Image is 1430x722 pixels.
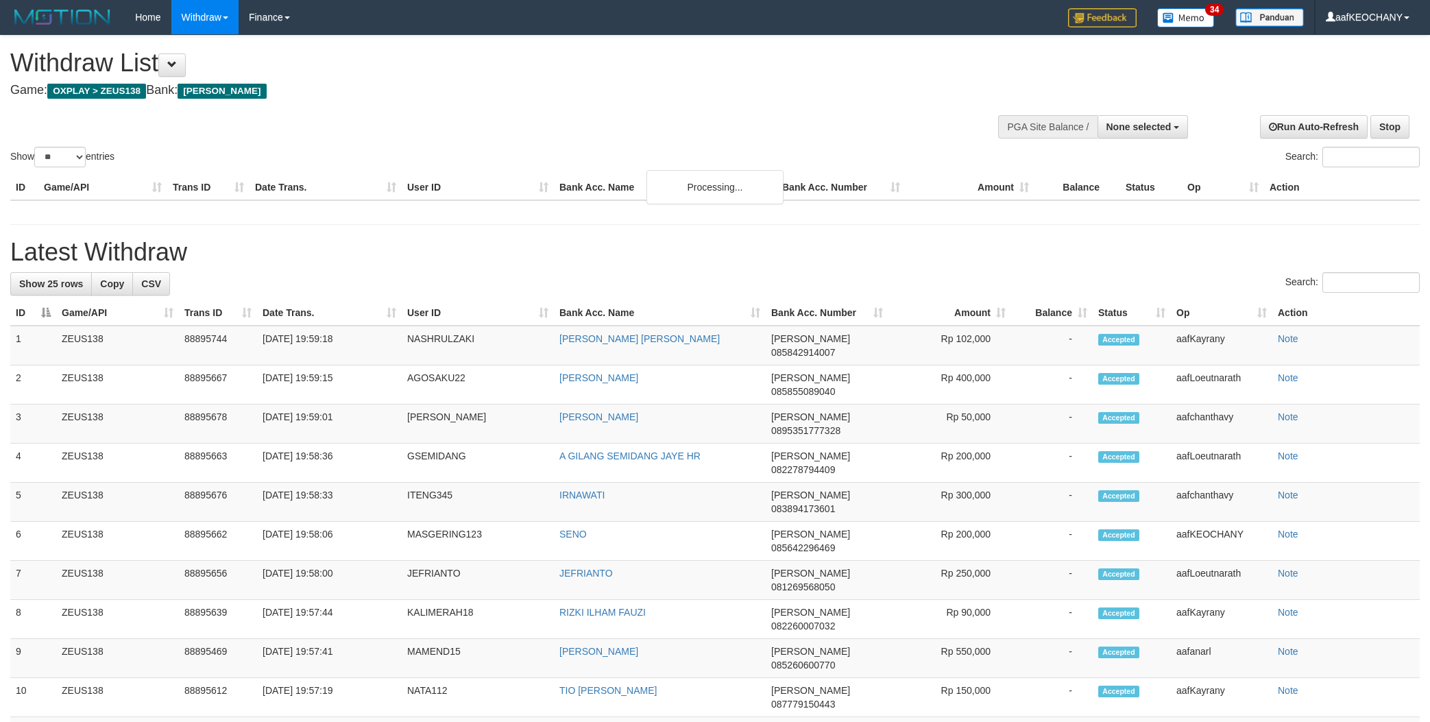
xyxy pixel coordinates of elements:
[888,365,1011,405] td: Rp 400,000
[10,639,56,678] td: 9
[100,278,124,289] span: Copy
[402,678,554,717] td: NATA112
[56,405,179,444] td: ZEUS138
[559,450,701,461] a: A GILANG SEMIDANG JAYE HR
[1171,600,1272,639] td: aafKayrany
[559,529,587,540] a: SENO
[56,561,179,600] td: ZEUS138
[1264,175,1420,200] th: Action
[1098,334,1139,346] span: Accepted
[1093,300,1171,326] th: Status: activate to sort column ascending
[1011,639,1093,678] td: -
[56,300,179,326] th: Game/API: activate to sort column ascending
[257,444,402,483] td: [DATE] 19:58:36
[1171,405,1272,444] td: aafchanthavy
[1260,115,1368,139] a: Run Auto-Refresh
[646,170,784,204] div: Processing...
[402,561,554,600] td: JEFRIANTO
[1322,147,1420,167] input: Search:
[888,561,1011,600] td: Rp 250,000
[888,483,1011,522] td: Rp 300,000
[10,561,56,600] td: 7
[1157,8,1215,27] img: Button%20Memo.svg
[1171,678,1272,717] td: aafKayrany
[1171,561,1272,600] td: aafLoeutnarath
[402,405,554,444] td: [PERSON_NAME]
[10,239,1420,266] h1: Latest Withdraw
[141,278,161,289] span: CSV
[179,561,257,600] td: 88895656
[179,300,257,326] th: Trans ID: activate to sort column ascending
[1285,147,1420,167] label: Search:
[771,542,835,553] span: Copy 085642296469 to clipboard
[56,483,179,522] td: ZEUS138
[179,365,257,405] td: 88895667
[38,175,167,200] th: Game/API
[771,490,850,501] span: [PERSON_NAME]
[559,490,605,501] a: IRNAWATI
[257,483,402,522] td: [DATE] 19:58:33
[179,678,257,717] td: 88895612
[402,444,554,483] td: GSEMIDANG
[257,300,402,326] th: Date Trans.: activate to sort column ascending
[1098,373,1139,385] span: Accepted
[771,568,850,579] span: [PERSON_NAME]
[257,561,402,600] td: [DATE] 19:58:00
[402,175,554,200] th: User ID
[1278,372,1298,383] a: Note
[179,326,257,365] td: 88895744
[771,529,850,540] span: [PERSON_NAME]
[10,326,56,365] td: 1
[1278,529,1298,540] a: Note
[179,405,257,444] td: 88895678
[1011,405,1093,444] td: -
[777,175,906,200] th: Bank Acc. Number
[771,333,850,344] span: [PERSON_NAME]
[771,503,835,514] span: Copy 083894173601 to clipboard
[1011,600,1093,639] td: -
[10,600,56,639] td: 8
[1370,115,1409,139] a: Stop
[10,7,114,27] img: MOTION_logo.png
[906,175,1034,200] th: Amount
[10,49,940,77] h1: Withdraw List
[402,326,554,365] td: NASHRULZAKI
[250,175,402,200] th: Date Trans.
[1098,115,1189,139] button: None selected
[559,372,638,383] a: [PERSON_NAME]
[402,365,554,405] td: AGOSAKU22
[1285,272,1420,293] label: Search:
[771,411,850,422] span: [PERSON_NAME]
[402,600,554,639] td: KALIMERAH18
[1235,8,1304,27] img: panduan.png
[1098,490,1139,502] span: Accepted
[10,678,56,717] td: 10
[888,522,1011,561] td: Rp 200,000
[56,678,179,717] td: ZEUS138
[771,464,835,475] span: Copy 082278794409 to clipboard
[1278,411,1298,422] a: Note
[179,483,257,522] td: 88895676
[888,639,1011,678] td: Rp 550,000
[10,444,56,483] td: 4
[554,175,777,200] th: Bank Acc. Name
[402,639,554,678] td: MAMEND15
[10,300,56,326] th: ID: activate to sort column descending
[888,678,1011,717] td: Rp 150,000
[132,272,170,296] a: CSV
[771,386,835,397] span: Copy 085855089040 to clipboard
[257,522,402,561] td: [DATE] 19:58:06
[1272,300,1420,326] th: Action
[179,444,257,483] td: 88895663
[766,300,888,326] th: Bank Acc. Number: activate to sort column ascending
[257,365,402,405] td: [DATE] 19:59:15
[56,326,179,365] td: ZEUS138
[1171,365,1272,405] td: aafLoeutnarath
[1182,175,1264,200] th: Op
[1106,121,1172,132] span: None selected
[56,365,179,405] td: ZEUS138
[1011,444,1093,483] td: -
[1171,444,1272,483] td: aafLoeutnarath
[1098,686,1139,697] span: Accepted
[1171,300,1272,326] th: Op: activate to sort column ascending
